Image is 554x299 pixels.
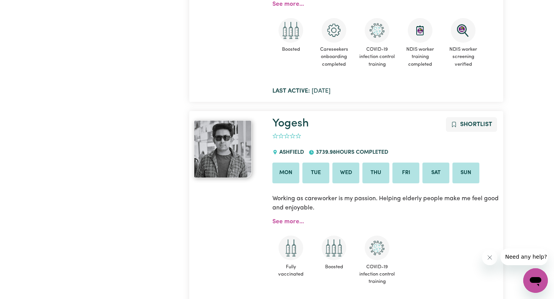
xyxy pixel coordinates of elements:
button: Add to shortlist [446,117,497,132]
li: Available on Thu [362,163,389,183]
a: Yogesh [194,120,263,178]
img: CS Academy: Introduction to NDIS Worker Training course completed [408,18,432,43]
a: Yogesh [272,118,309,129]
a: See more... [272,219,304,225]
li: Available on Sun [452,163,479,183]
li: Available on Fri [392,163,419,183]
li: Available on Mon [272,163,299,183]
div: add rating by typing an integer from 0 to 5 or pressing arrow keys [272,132,301,141]
span: Careseekers onboarding completed [315,43,352,71]
a: See more... [272,1,304,7]
img: Care and support worker has received booster dose of COVID-19 vaccination [279,18,303,43]
div: 3739.98 hours completed [309,142,392,163]
li: Available on Wed [332,163,359,183]
p: Working as careworker is my passion. Helping elderly people make me feel good and enjoyable. [272,189,499,217]
span: Shortlist [460,121,492,128]
img: CS Academy: COVID-19 Infection Control Training course completed [365,236,389,260]
li: Available on Tue [302,163,329,183]
span: NDIS worker training completed [402,43,439,71]
li: Available on Sat [422,163,449,183]
span: NDIS worker screening verified [445,43,482,71]
span: Boosted [315,260,352,274]
span: COVID-19 infection control training [359,43,395,71]
iframe: Button to launch messaging window [523,268,548,293]
img: NDIS Worker Screening Verified [451,18,476,43]
div: ASHFIELD [272,142,309,163]
iframe: Close message [482,250,497,265]
span: [DATE] [272,88,330,94]
span: Fully vaccinated [272,260,309,281]
span: COVID-19 infection control training [359,260,395,289]
img: CS Academy: Careseekers Onboarding course completed [322,18,346,43]
img: View Yogesh's profile [194,120,252,178]
b: Last active: [272,88,310,94]
span: Boosted [272,43,309,56]
img: CS Academy: COVID-19 Infection Control Training course completed [365,18,389,43]
img: Care and support worker has received 2 doses of COVID-19 vaccine [279,236,303,260]
iframe: Message from company [501,248,548,265]
img: Care and support worker has received booster dose of COVID-19 vaccination [322,236,346,260]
